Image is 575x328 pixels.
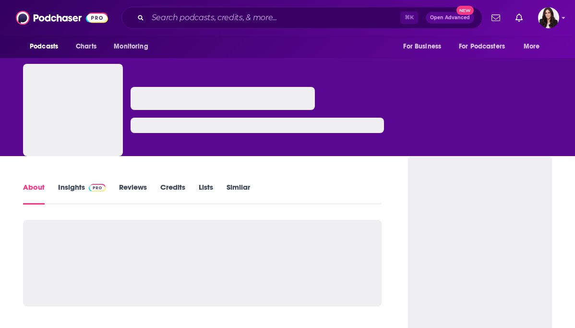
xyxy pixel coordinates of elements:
[23,37,71,56] button: open menu
[459,40,505,53] span: For Podcasters
[488,10,504,26] a: Show notifications dropdown
[23,182,45,205] a: About
[89,184,106,192] img: Podchaser Pro
[76,40,96,53] span: Charts
[396,37,453,56] button: open menu
[453,37,519,56] button: open menu
[148,10,400,25] input: Search podcasts, credits, & more...
[403,40,441,53] span: For Business
[70,37,102,56] a: Charts
[524,40,540,53] span: More
[114,40,148,53] span: Monitoring
[107,37,160,56] button: open menu
[119,182,147,205] a: Reviews
[538,7,559,28] span: Logged in as RebeccaShapiro
[538,7,559,28] button: Show profile menu
[430,15,470,20] span: Open Advanced
[400,12,418,24] span: ⌘ K
[199,182,213,205] a: Lists
[512,10,527,26] a: Show notifications dropdown
[456,6,474,15] span: New
[160,182,185,205] a: Credits
[16,9,108,27] img: Podchaser - Follow, Share and Rate Podcasts
[121,7,482,29] div: Search podcasts, credits, & more...
[538,7,559,28] img: User Profile
[426,12,474,24] button: Open AdvancedNew
[30,40,58,53] span: Podcasts
[227,182,250,205] a: Similar
[517,37,552,56] button: open menu
[58,182,106,205] a: InsightsPodchaser Pro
